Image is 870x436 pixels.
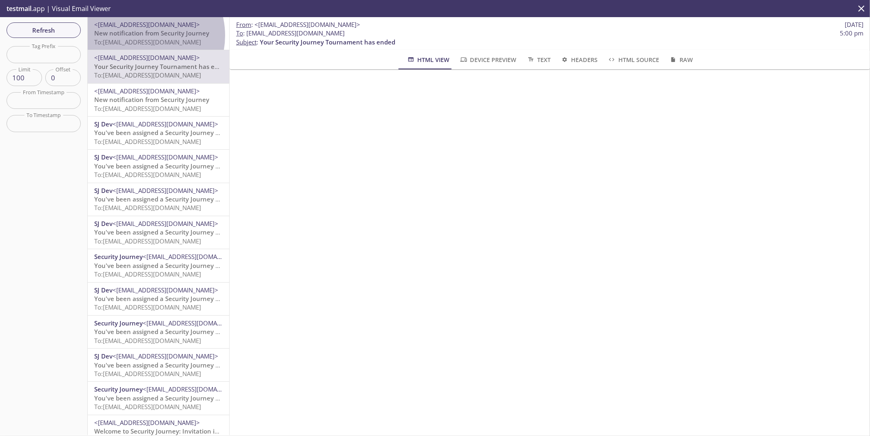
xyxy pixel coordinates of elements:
span: To: [EMAIL_ADDRESS][DOMAIN_NAME] [94,270,201,278]
span: Security Journey [94,319,143,327]
span: <[EMAIL_ADDRESS][DOMAIN_NAME]> [143,252,248,261]
span: 5:00 pm [840,29,863,38]
span: You've been assigned a Security Journey Knowledge Assessment [94,328,285,336]
div: SJ Dev<[EMAIL_ADDRESS][DOMAIN_NAME]>You've been assigned a Security Journey Knowledge AssessmentT... [88,216,229,249]
span: HTML View [407,55,449,65]
div: Security Journey<[EMAIL_ADDRESS][DOMAIN_NAME]>You've been assigned a Security Journey Knowledge A... [88,316,229,348]
span: <[EMAIL_ADDRESS][DOMAIN_NAME]> [113,352,218,360]
span: Security Journey [94,252,143,261]
span: You've been assigned a Security Journey Knowledge Assessment [94,162,285,170]
span: You've been assigned a Security Journey Knowledge Assessment [94,228,285,236]
span: To: [EMAIL_ADDRESS][DOMAIN_NAME] [94,104,201,113]
span: Your Security Journey Tournament has ended [94,62,230,71]
div: SJ Dev<[EMAIL_ADDRESS][DOMAIN_NAME]>You've been assigned a Security Journey Knowledge AssessmentT... [88,150,229,182]
div: SJ Dev<[EMAIL_ADDRESS][DOMAIN_NAME]>You've been assigned a Security Journey Knowledge AssessmentT... [88,349,229,381]
div: Security Journey<[EMAIL_ADDRESS][DOMAIN_NAME]>You've been assigned a Security Journey Knowledge A... [88,382,229,414]
span: Security Journey [94,385,143,393]
span: Raw [669,55,693,65]
span: To: [EMAIL_ADDRESS][DOMAIN_NAME] [94,204,201,212]
span: To: [EMAIL_ADDRESS][DOMAIN_NAME] [94,403,201,411]
span: New notification from Security Journey [94,29,209,37]
p: : [236,29,863,46]
div: <[EMAIL_ADDRESS][DOMAIN_NAME]>Your Security Journey Tournament has endedTo:[EMAIL_ADDRESS][DOMAIN... [88,50,229,83]
span: SJ Dev [94,153,113,161]
span: You've been assigned a Security Journey Knowledge Assessment [94,128,285,137]
span: <[EMAIL_ADDRESS][DOMAIN_NAME]> [94,53,200,62]
span: Refresh [13,25,74,35]
span: You've been assigned a Security Journey Knowledge Assessment [94,195,285,203]
span: <[EMAIL_ADDRESS][DOMAIN_NAME]> [143,385,248,393]
span: Subject [236,38,257,46]
span: <[EMAIL_ADDRESS][DOMAIN_NAME]> [113,153,218,161]
span: <[EMAIL_ADDRESS][DOMAIN_NAME]> [113,219,218,228]
span: <[EMAIL_ADDRESS][DOMAIN_NAME]> [143,319,248,327]
span: Device Preview [459,55,516,65]
span: You've been assigned a Security Journey Knowledge Assessment [94,394,285,402]
span: SJ Dev [94,120,113,128]
span: You've been assigned a Security Journey Knowledge Assessment [94,261,285,270]
span: To: [EMAIL_ADDRESS][DOMAIN_NAME] [94,137,201,146]
div: SJ Dev<[EMAIL_ADDRESS][DOMAIN_NAME]>You've been assigned a Security Journey Knowledge AssessmentT... [88,183,229,216]
span: To: [EMAIL_ADDRESS][DOMAIN_NAME] [94,303,201,311]
span: Headers [560,55,598,65]
span: New notification from Security Journey [94,95,209,104]
span: [DATE] [845,20,863,29]
span: You've been assigned a Security Journey Knowledge Assessment [94,361,285,369]
div: SJ Dev<[EMAIL_ADDRESS][DOMAIN_NAME]>You've been assigned a Security Journey Knowledge AssessmentT... [88,117,229,149]
span: To: [EMAIL_ADDRESS][DOMAIN_NAME] [94,38,201,46]
span: testmail [7,4,31,13]
span: HTML Source [607,55,659,65]
span: : [EMAIL_ADDRESS][DOMAIN_NAME] [236,29,345,38]
span: You've been assigned a Security Journey Knowledge Assessment [94,294,285,303]
button: Refresh [7,22,81,38]
span: <[EMAIL_ADDRESS][DOMAIN_NAME]> [113,186,218,195]
div: SJ Dev<[EMAIL_ADDRESS][DOMAIN_NAME]>You've been assigned a Security Journey Knowledge AssessmentT... [88,283,229,315]
span: To [236,29,243,37]
span: To: [EMAIL_ADDRESS][DOMAIN_NAME] [94,370,201,378]
span: <[EMAIL_ADDRESS][DOMAIN_NAME]> [113,286,218,294]
span: To: [EMAIL_ADDRESS][DOMAIN_NAME] [94,71,201,79]
span: To: [EMAIL_ADDRESS][DOMAIN_NAME] [94,170,201,179]
div: <[EMAIL_ADDRESS][DOMAIN_NAME]>New notification from Security JourneyTo:[EMAIL_ADDRESS][DOMAIN_NAME] [88,17,229,50]
span: SJ Dev [94,352,113,360]
span: Welcome to Security Journey: Invitation instructions [94,427,248,435]
span: Text [527,55,551,65]
span: To: [EMAIL_ADDRESS][DOMAIN_NAME] [94,336,201,345]
div: <[EMAIL_ADDRESS][DOMAIN_NAME]>New notification from Security JourneyTo:[EMAIL_ADDRESS][DOMAIN_NAME] [88,84,229,116]
span: <[EMAIL_ADDRESS][DOMAIN_NAME]> [94,418,200,427]
span: <[EMAIL_ADDRESS][DOMAIN_NAME]> [113,120,218,128]
div: Security Journey<[EMAIL_ADDRESS][DOMAIN_NAME]>You've been assigned a Security Journey Knowledge A... [88,249,229,282]
span: <[EMAIL_ADDRESS][DOMAIN_NAME]> [94,87,200,95]
span: SJ Dev [94,186,113,195]
span: <[EMAIL_ADDRESS][DOMAIN_NAME]> [94,20,200,29]
span: To: [EMAIL_ADDRESS][DOMAIN_NAME] [94,237,201,245]
span: SJ Dev [94,219,113,228]
span: From [236,20,251,29]
span: <[EMAIL_ADDRESS][DOMAIN_NAME]> [255,20,360,29]
span: Your Security Journey Tournament has ended [260,38,395,46]
span: : [236,20,360,29]
span: SJ Dev [94,286,113,294]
